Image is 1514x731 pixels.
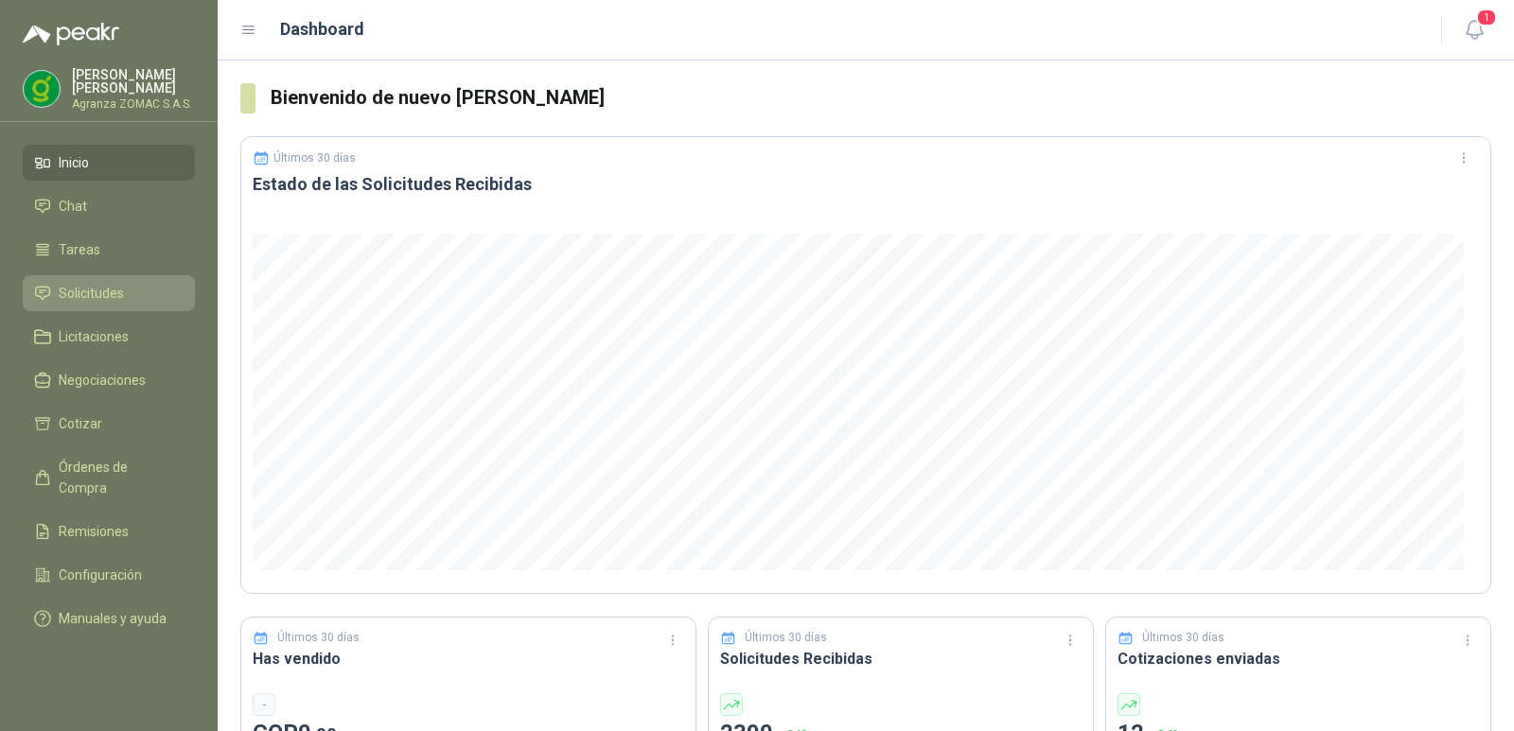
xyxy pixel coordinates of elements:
button: 1 [1457,13,1491,47]
p: Últimos 30 días [277,629,360,647]
a: Licitaciones [23,319,195,355]
a: Tareas [23,232,195,268]
h3: Bienvenido de nuevo [PERSON_NAME] [271,83,1491,113]
span: Órdenes de Compra [59,457,177,498]
p: Últimos 30 días [745,629,827,647]
img: Company Logo [24,71,60,107]
h3: Estado de las Solicitudes Recibidas [253,173,1479,196]
a: Configuración [23,557,195,593]
h3: Has vendido [253,647,684,670]
span: Negociaciones [59,370,146,391]
p: Últimos 30 días [1142,629,1224,647]
p: Agranza ZOMAC S.A.S. [72,98,195,110]
span: Manuales y ayuda [59,608,167,629]
span: Inicio [59,152,89,173]
span: Tareas [59,239,100,260]
h1: Dashboard [280,16,364,43]
span: Solicitudes [59,283,124,304]
p: [PERSON_NAME] [PERSON_NAME] [72,68,195,95]
h3: Cotizaciones enviadas [1118,647,1479,670]
a: Cotizar [23,406,195,442]
p: Últimos 30 días [273,151,356,165]
div: - [253,693,275,716]
span: Licitaciones [59,326,129,347]
h3: Solicitudes Recibidas [720,647,1082,670]
a: Chat [23,188,195,224]
a: Remisiones [23,513,195,549]
img: Logo peakr [23,23,119,45]
span: 1 [1476,9,1497,26]
a: Negociaciones [23,362,195,398]
span: Chat [59,196,87,217]
span: Cotizar [59,413,102,434]
a: Manuales y ayuda [23,600,195,636]
span: Configuración [59,565,142,585]
a: Inicio [23,145,195,181]
a: Órdenes de Compra [23,449,195,506]
a: Solicitudes [23,275,195,311]
span: Remisiones [59,521,129,542]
